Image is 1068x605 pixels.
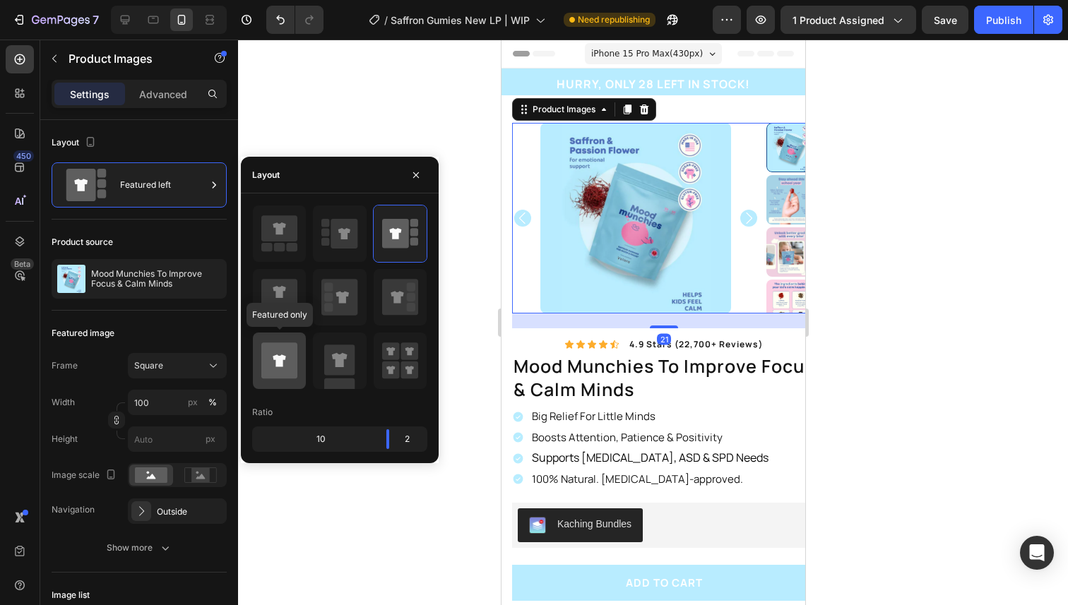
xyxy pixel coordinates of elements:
[208,396,217,409] div: %
[52,133,99,152] div: Layout
[252,406,273,419] div: Ratio
[206,433,215,444] span: px
[52,466,119,485] div: Image scale
[6,6,105,34] button: 7
[52,236,113,248] div: Product source
[11,314,314,363] h1: mood munchies to improve focus & calm minds
[52,433,78,445] label: Height
[128,390,227,415] input: px%
[184,394,201,411] button: %
[974,6,1033,34] button: Publish
[139,87,187,102] p: Advanced
[107,541,172,555] div: Show more
[120,169,206,201] div: Featured left
[57,265,85,293] img: product feature img
[793,13,884,28] span: 1 product assigned
[52,535,227,561] button: Show more
[30,410,267,426] span: Supports [MEDICAL_DATA], ASD & SPD Needs
[124,534,201,553] div: Add to cart
[13,150,34,162] div: 450
[69,50,189,67] p: Product Images
[781,6,916,34] button: 1 product assigned
[52,396,75,409] label: Width
[52,327,114,340] div: Featured image
[30,370,267,384] p: Big Relief For Little Minds
[30,433,267,447] p: 100% Natural. [MEDICAL_DATA]-approved.
[52,359,78,372] label: Frame
[384,13,388,28] span: /
[188,396,198,409] div: px
[52,503,95,516] div: Navigation
[134,359,163,372] span: Square
[16,469,141,503] button: Kaching Bundles
[93,11,99,28] p: 7
[128,353,227,378] button: Square
[30,391,267,405] p: Boosts Attention, Patience & Positivity
[578,13,650,26] span: Need republishing
[157,505,223,518] div: Outside
[400,429,425,449] div: 2
[922,6,968,34] button: Save
[11,525,314,561] button: Add to cart
[502,40,805,605] iframe: Design area
[252,169,280,181] div: Layout
[56,477,130,492] div: Kaching Bundles
[986,13,1021,28] div: Publish
[28,477,44,494] img: KachingBundles.png
[128,426,227,452] input: px
[391,13,530,28] span: Saffron Gumies New LP | WIP
[204,394,221,411] button: px
[266,6,324,34] div: Undo/Redo
[1020,536,1054,570] div: Open Intercom Messenger
[70,87,109,102] p: Settings
[91,269,221,289] p: Mood Munchies To Improve Focus & Calm Minds
[255,429,375,449] div: 10
[52,589,90,601] div: Image list
[11,258,34,270] div: Beta
[934,14,957,26] span: Save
